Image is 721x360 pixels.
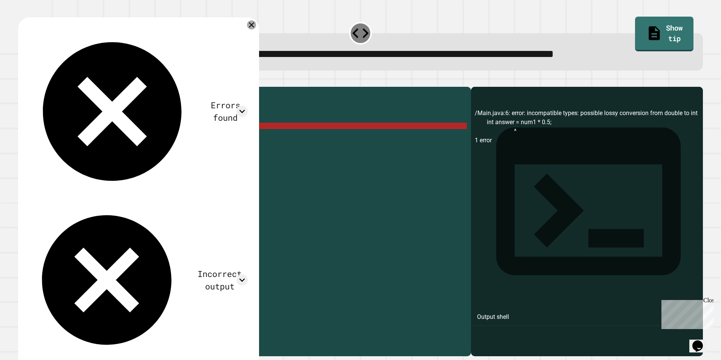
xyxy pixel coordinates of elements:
iframe: chat widget [658,297,713,329]
a: Show tip [635,17,693,51]
div: Incorrect output [192,268,248,292]
iframe: chat widget [689,330,713,352]
div: Chat with us now!Close [3,3,52,48]
div: Errors found [203,99,248,124]
div: /Main.java:6: error: incompatible types: possible lossy conversion from double to int int answer ... [475,109,699,357]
